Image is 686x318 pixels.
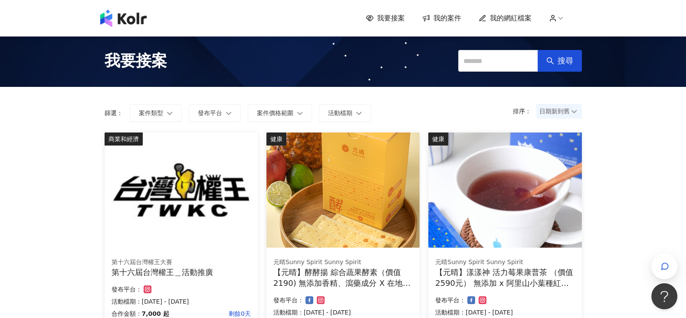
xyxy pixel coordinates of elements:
span: 日期新到舊 [539,105,579,118]
iframe: Help Scout Beacon - Open [651,283,677,309]
div: 【元晴】酵酵揚 綜合蔬果酵素（價值2190) 無添加香精、瀉藥成分 X 在地小農蔬果萃取 x 營養博士科研 [273,267,413,288]
div: 第十六屆台灣權王＿活動推廣 [112,267,251,278]
span: 搜尋 [558,56,573,66]
span: 我的案件 [433,13,461,23]
p: 活動檔期：[DATE] - [DATE] [273,307,413,318]
span: search [546,57,554,65]
a: 我的網紅檔案 [479,13,532,23]
p: 篩選： [105,109,123,116]
a: 我要接案 [366,13,405,23]
p: 發布平台： [435,295,466,305]
p: 活動檔期：[DATE] - [DATE] [435,307,574,318]
button: 案件價格範圍 [248,104,312,122]
div: 第十六屆台灣權王大賽 [112,258,251,267]
button: 搜尋 [538,50,582,72]
p: 活動檔期：[DATE] - [DATE] [112,296,251,307]
div: 健康 [428,132,448,146]
span: 活動檔期 [328,109,352,116]
div: 商業和經濟 [105,132,143,146]
img: 酵酵揚｜綜合蔬果酵素 [266,132,420,248]
button: 發布平台 [189,104,241,122]
span: 案件價格範圍 [257,109,293,116]
span: 案件類型 [139,109,163,116]
p: 發布平台： [273,295,304,305]
img: 第十六屆台灣權王 [105,132,258,248]
span: 我的網紅檔案 [490,13,532,23]
span: 我要接案 [377,13,405,23]
p: 排序： [513,108,536,115]
img: logo [100,10,147,27]
span: 發布平台 [198,109,222,116]
span: 我要接案 [105,50,167,72]
a: 我的案件 [422,13,461,23]
p: 發布平台： [112,284,142,295]
button: 活動檔期 [319,104,371,122]
div: 【元晴】漾漾神 活力莓果康普茶 （價值2590元） 無添加 x 阿里山小葉種紅茶 x 多國專利原料 x 營養博士科研 [435,267,574,288]
div: 元晴Sunny Spirit Sunny Spirit [435,258,574,267]
button: 案件類型 [130,104,182,122]
div: 健康 [266,132,286,146]
img: 漾漾神｜活力莓果康普茶沖泡粉 [428,132,581,248]
div: 元晴Sunny Spirit Sunny Spirit [273,258,413,267]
